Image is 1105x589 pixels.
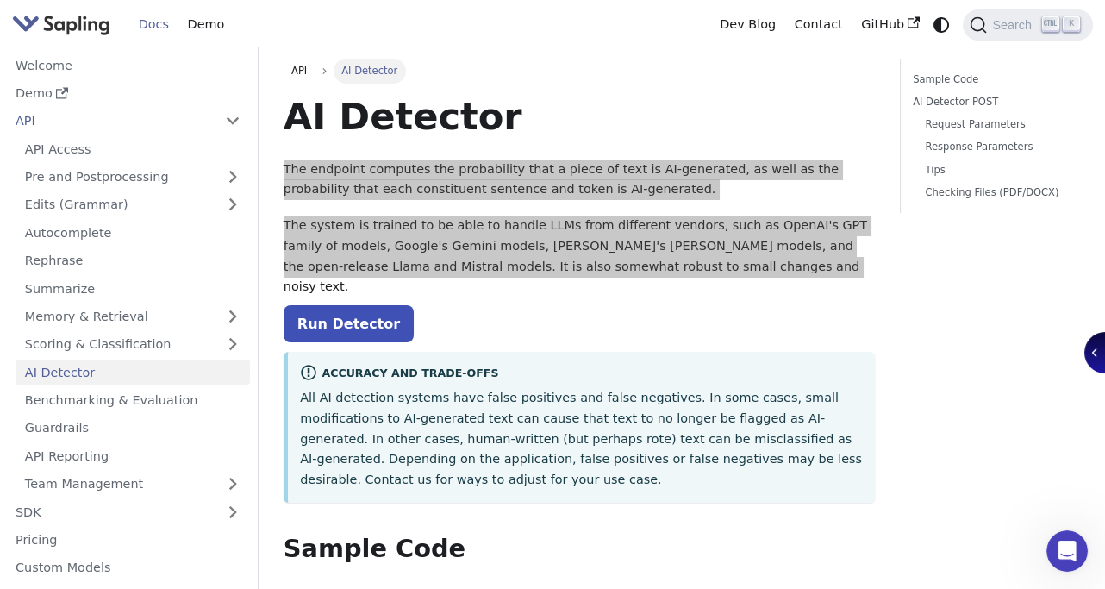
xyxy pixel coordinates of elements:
[16,248,250,273] a: Rephrase
[16,472,250,497] a: Team Management
[300,364,862,385] div: Accuracy and Trade-offs
[12,12,116,37] a: Sapling.ai
[284,59,875,83] nav: Breadcrumbs
[215,499,250,524] button: Expand sidebar category 'SDK'
[925,139,1067,155] a: Response Parameters
[178,11,234,38] a: Demo
[6,109,215,134] a: API
[16,192,250,217] a: Edits (Grammar)
[925,116,1067,133] a: Request Parameters
[913,72,1074,88] a: Sample Code
[963,9,1092,41] button: Search (Ctrl+K)
[300,388,862,491] p: All AI detection systems have false positives and false negatives. In some cases, small modificat...
[16,304,250,329] a: Memory & Retrieval
[925,185,1067,201] a: Checking Files (PDF/DOCX)
[16,332,250,357] a: Scoring & Classification
[913,94,1074,110] a: AI Detector POST
[6,528,250,553] a: Pricing
[987,18,1042,32] span: Search
[284,534,875,565] h2: Sample Code
[6,81,250,106] a: Demo
[6,499,215,524] a: SDK
[16,276,250,301] a: Summarize
[16,136,250,161] a: API Access
[284,160,875,201] p: The endpoint computes the probability that a piece of text is AI-generated, as well as the probab...
[852,11,928,38] a: GitHub
[12,12,110,37] img: Sapling.ai
[6,555,250,580] a: Custom Models
[215,109,250,134] button: Collapse sidebar category 'API'
[291,65,307,77] span: API
[16,416,250,441] a: Guardrails
[1046,530,1088,572] iframe: Intercom live chat
[16,443,250,468] a: API Reporting
[284,59,315,83] a: API
[16,388,250,413] a: Benchmarking & Evaluation
[284,216,875,298] p: The system is trained to be able to handle LLMs from different vendors, such as OpenAI's GPT fami...
[129,11,178,38] a: Docs
[16,220,250,245] a: Autocomplete
[710,11,784,38] a: Dev Blog
[16,165,250,190] a: Pre and Postprocessing
[284,93,875,140] h1: AI Detector
[334,59,406,83] span: AI Detector
[6,53,250,78] a: Welcome
[785,11,852,38] a: Contact
[1063,16,1080,32] kbd: K
[925,162,1067,179] a: Tips
[284,305,414,342] a: Run Detector
[16,360,250,385] a: AI Detector
[929,12,954,37] button: Switch between dark and light mode (currently system mode)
